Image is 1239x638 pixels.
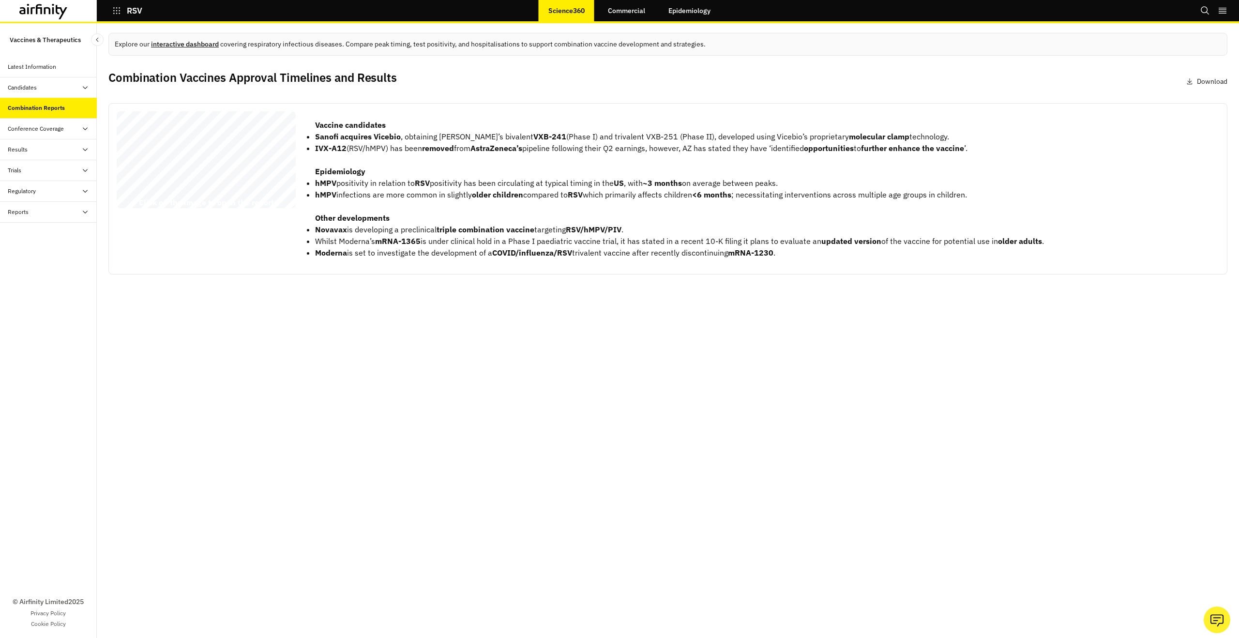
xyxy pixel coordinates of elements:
div: Reports [8,208,29,216]
div: Results [8,145,28,154]
button: Ask our analysts [1204,607,1230,633]
span: english.html [161,162,180,166]
li: Whilst Moderna’s is under clinical hold in a Phase I paediatric vaccine trial, it has stated in a... [315,235,1044,247]
strong: older children [472,190,523,199]
h2: Combination Vaccines Approval Timelines and Results [108,71,397,85]
span: [DATE] [121,184,157,195]
li: (RSV/hMPV) has been from pipeline following their Q2 earnings, however, AZ has stated they have ‘... [315,142,1044,154]
strong: IVX-A12 [315,143,347,153]
strong: VXB-241 [533,132,566,141]
span: table [236,158,243,162]
strong: Sanofi acquires Vicebio [315,132,401,141]
strong: RSV [415,178,430,188]
span: - [234,158,235,162]
strong: triple combination vaccine [437,225,534,234]
strong: Moderna [315,248,347,258]
span: RSV Combination Vaccines [121,135,256,146]
button: Close Sidebar [91,33,104,46]
p: © Airfinity Limited 2025 [13,597,84,607]
li: , obtaining [PERSON_NAME]’s bivalent (Phase I) and trivalent VXB-251 (Phase II), developed using ... [315,131,1044,142]
a: Privacy Policy [30,609,66,618]
li: is set to investigate the development of a trivalent vaccine after recently discontinuing . [315,247,1044,258]
span: © 2025 Airfinity [121,207,131,208]
strong: mRNA-1230 [728,248,773,258]
strong: updated version [821,236,881,246]
li: infections are more common in slightly compared to which primarily affects children ; necessitati... [315,189,1044,200]
strong: mRNA-1365 [375,236,421,246]
button: Search [1200,2,1210,19]
a: interactive dashboard [151,40,219,48]
li: positivity in relation to positivity has been circulating at typical timing in the , with on aver... [315,177,1044,189]
strong: hMPV [315,178,336,188]
strong: RSV [568,190,583,199]
div: Trials [8,166,21,175]
div: Candidates [8,83,37,92]
li: is developing a preclinical targeting . [315,224,1044,235]
span: Report [121,149,156,160]
strong: AstraZeneca’s [470,143,522,153]
a: Cookie Policy [31,620,66,628]
strong: Epidemiology [315,167,365,176]
span: [URL][DOMAIN_NAME] [161,158,199,162]
strong: older adults [998,236,1042,246]
strong: further enhance the vaccine [861,143,964,153]
strong: hMPV [315,190,336,199]
strong: opportunities [804,143,854,153]
strong: <6 months [692,190,731,199]
p: Science360 [548,7,585,15]
span: This Airfinity report is intended to be used by [PERSON_NAME] at null exclusively. Not for reprod... [145,118,260,199]
button: RSV [112,2,142,19]
p: RSV [127,6,142,15]
strong: Other developments [315,213,390,223]
div: Conference Coverage [8,124,64,133]
span: data [227,158,234,162]
strong: molecular clamp [849,132,909,141]
strong: removed [422,143,454,153]
div: Explore our covering respiratory infectious diseases. Compare peak timing, test positivity, and h... [108,33,1227,56]
strong: Novavax [315,225,347,234]
span: – [132,207,133,208]
span: - [227,158,227,162]
strong: US [614,178,624,188]
strong: RSV/hMPV/PIV [566,225,621,234]
strong: ~3 months [643,178,682,188]
div: Combination Reports [8,104,65,112]
strong: COVID/influenza/RSV [492,248,572,258]
div: Latest Information [8,62,56,71]
p: Vaccines & Therapeutics [10,31,81,49]
span: - [243,158,244,162]
span: Private & Confidential [133,207,146,208]
strong: Vaccine candidates [315,120,386,130]
div: Regulatory [8,187,36,196]
p: Download [1197,76,1227,87]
